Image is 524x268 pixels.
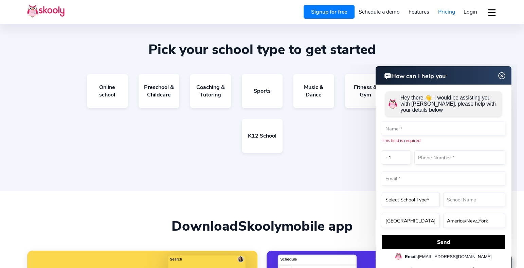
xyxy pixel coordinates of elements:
[434,6,459,17] a: Pricing
[27,41,497,58] div: Pick your school type to get started
[459,6,482,17] a: Login
[487,5,497,20] button: dropdown menu
[27,218,497,234] div: Download mobile app
[139,74,179,108] a: Preschool & Childcare
[293,74,334,108] a: Music & Dance
[404,6,434,17] a: Features
[304,5,355,19] a: Signup for free
[242,119,283,153] a: K12 School
[464,8,477,16] span: Login
[355,6,404,17] a: Schedule a demo
[87,74,128,108] a: Online school
[190,74,231,108] a: Coaching & Tutoring
[242,74,283,108] a: Sports
[438,8,455,16] span: Pricing
[238,217,282,235] span: Skooly
[27,4,65,18] img: Skooly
